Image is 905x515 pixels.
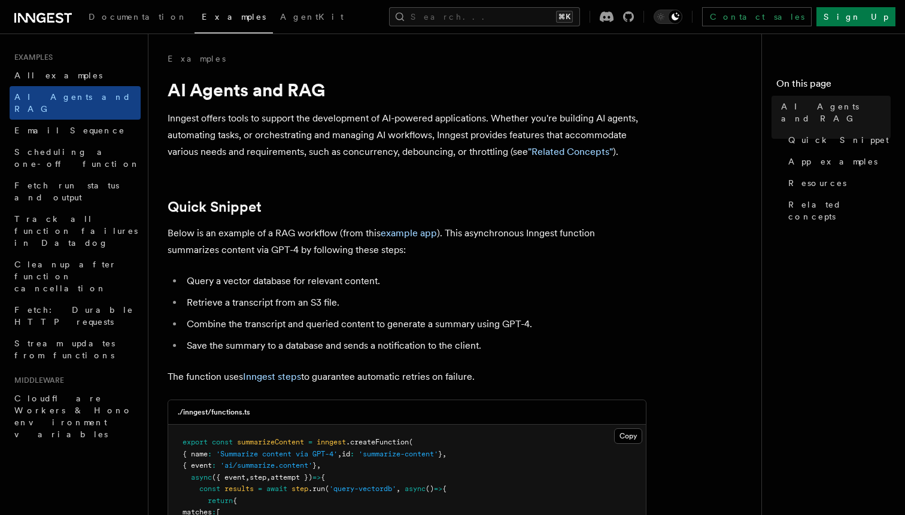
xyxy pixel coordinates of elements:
span: Fetch run status and output [14,181,119,202]
span: Cloudflare Workers & Hono environment variables [14,394,132,439]
span: Stream updates from functions [14,339,115,360]
a: Sign Up [816,7,895,26]
a: Email Sequence [10,120,141,141]
span: .run [308,484,325,493]
a: "Related Concepts" [528,146,613,157]
a: Cloudflare Workers & Hono environment variables [10,388,141,445]
span: const [212,438,233,446]
span: Middleware [10,376,64,385]
span: AgentKit [280,12,344,22]
span: Documentation [89,12,187,22]
span: } [312,461,317,470]
span: , [317,461,321,470]
button: Search...⌘K [389,7,580,26]
a: AgentKit [273,4,351,32]
span: AI Agents and RAG [14,92,131,114]
a: Fetch: Durable HTTP requests [10,299,141,333]
a: App examples [783,151,891,172]
li: Retrieve a transcript from an S3 file. [183,294,646,311]
span: Email Sequence [14,126,125,135]
span: = [258,484,262,493]
li: Combine the transcript and queried content to generate a summary using GPT-4. [183,316,646,333]
span: { name [183,450,208,458]
a: AI Agents and RAG [776,96,891,129]
span: step [291,484,308,493]
span: { event [183,461,212,470]
a: Stream updates from functions [10,333,141,366]
a: Examples [168,53,226,65]
span: : [208,450,212,458]
span: , [396,484,400,493]
span: Quick Snippet [788,134,889,146]
a: Inngest steps [243,371,301,382]
span: = [308,438,312,446]
span: async [405,484,426,493]
span: const [199,484,220,493]
span: 'ai/summarize.content' [220,461,312,470]
span: Scheduling a one-off function [14,147,140,169]
span: export [183,438,208,446]
span: attempt }) [271,473,312,482]
a: Quick Snippet [168,199,262,215]
h4: On this page [776,77,891,96]
span: Related concepts [788,199,891,223]
span: summarizeContent [237,438,304,446]
span: async [191,473,212,482]
h1: AI Agents and RAG [168,79,646,100]
p: Inngest offers tools to support the development of AI-powered applications. Whether you're buildi... [168,110,646,160]
p: The function uses to guarantee automatic retries on failure. [168,368,646,385]
span: id [342,450,350,458]
span: Track all function failures in Datadog [14,214,138,248]
a: Examples [195,4,273,33]
a: Resources [783,172,891,194]
span: Resources [788,177,846,189]
span: : [350,450,354,458]
li: Save the summary to a database and sends a notification to the client. [183,337,646,354]
a: Fetch run status and output [10,175,141,208]
span: : [212,461,216,470]
span: , [442,450,447,458]
span: Cleanup after function cancellation [14,260,117,293]
a: Contact sales [702,7,812,26]
span: , [266,473,271,482]
span: } [438,450,442,458]
span: { [233,496,237,505]
a: Scheduling a one-off function [10,141,141,175]
span: => [312,473,321,482]
a: Related concepts [783,194,891,227]
p: Below is an example of a RAG workflow (from this ). This asynchronous Inngest function summarizes... [168,225,646,258]
span: () [426,484,434,493]
span: step [250,473,266,482]
span: Examples [10,53,53,62]
span: , [338,450,342,458]
button: Toggle dark mode [654,10,682,24]
span: inngest [317,438,346,446]
span: 'Summarize content via GPT-4' [216,450,338,458]
a: Track all function failures in Datadog [10,208,141,254]
a: Cleanup after function cancellation [10,254,141,299]
span: .createFunction [346,438,409,446]
span: ( [409,438,413,446]
a: All examples [10,65,141,86]
a: Quick Snippet [783,129,891,151]
span: 'summarize-content' [359,450,438,458]
span: ({ event [212,473,245,482]
a: Documentation [81,4,195,32]
span: App examples [788,156,877,167]
span: Examples [202,12,266,22]
kbd: ⌘K [556,11,573,23]
span: ( [325,484,329,493]
span: Fetch: Durable HTTP requests [14,305,133,327]
span: => [434,484,442,493]
span: return [208,496,233,505]
button: Copy [614,428,642,444]
span: 'query-vectordb' [329,484,396,493]
span: results [224,484,254,493]
a: example app [381,227,437,239]
span: await [266,484,287,493]
h3: ./inngest/functions.ts [178,407,250,417]
span: All examples [14,71,102,80]
li: Query a vector database for relevant content. [183,273,646,290]
span: { [321,473,325,482]
span: { [442,484,447,493]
